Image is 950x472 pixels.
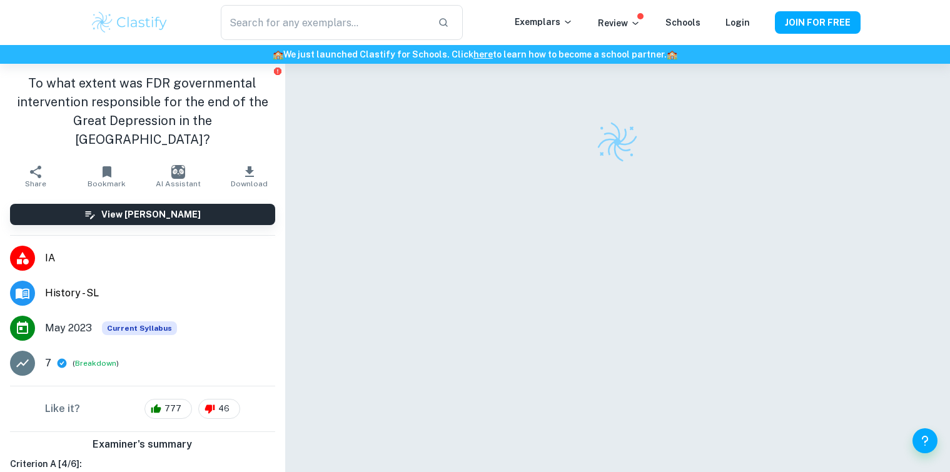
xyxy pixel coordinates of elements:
[10,204,275,225] button: View [PERSON_NAME]
[10,457,275,471] h6: Criterion A [ 4 / 6 ]:
[158,403,188,415] span: 777
[667,49,677,59] span: 🏫
[25,179,46,188] span: Share
[273,49,283,59] span: 🏫
[214,159,285,194] button: Download
[75,358,116,369] button: Breakdown
[473,49,493,59] a: here
[45,251,275,266] span: IA
[595,120,639,164] img: Clastify logo
[912,428,937,453] button: Help and Feedback
[198,399,240,419] div: 46
[273,66,283,76] button: Report issue
[45,401,80,416] h6: Like it?
[144,399,192,419] div: 777
[71,159,143,194] button: Bookmark
[101,208,201,221] h6: View [PERSON_NAME]
[88,179,126,188] span: Bookmark
[231,179,268,188] span: Download
[5,437,280,452] h6: Examiner's summary
[598,16,640,30] p: Review
[45,356,51,371] p: 7
[102,321,177,335] div: This exemplar is based on the current syllabus. Feel free to refer to it for inspiration/ideas wh...
[45,321,92,336] span: May 2023
[775,11,861,34] button: JOIN FOR FREE
[221,5,427,40] input: Search for any exemplars...
[143,159,214,194] button: AI Assistant
[10,74,275,149] h1: To what extent was FDR governmental intervention responsible for the end of the Great Depression ...
[3,48,947,61] h6: We just launched Clastify for Schools. Click to learn how to become a school partner.
[73,358,119,369] span: ( )
[102,321,177,335] span: Current Syllabus
[171,165,185,179] img: AI Assistant
[665,18,700,28] a: Schools
[90,10,169,35] img: Clastify logo
[211,403,236,415] span: 46
[725,18,750,28] a: Login
[156,179,201,188] span: AI Assistant
[515,15,573,29] p: Exemplars
[45,286,275,301] span: History - SL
